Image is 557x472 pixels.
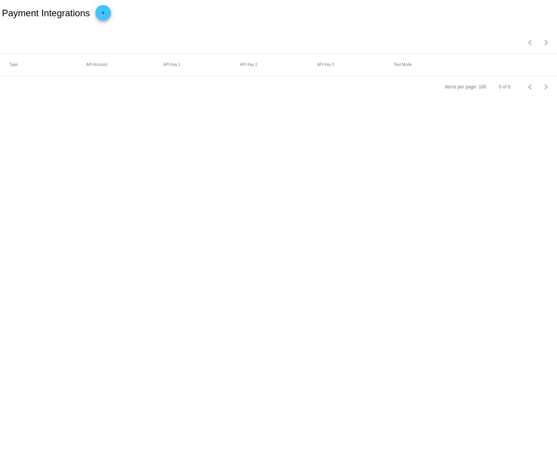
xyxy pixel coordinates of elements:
[538,79,554,95] button: Next page
[99,10,108,19] mat-icon: add
[163,62,240,67] mat-header-cell: API Key 1
[523,79,538,95] button: Previous page
[394,62,471,67] mat-header-cell: Test Mode
[445,84,477,90] div: Items per page:
[86,62,163,67] mat-header-cell: API Account
[479,84,486,90] div: 100
[317,62,394,67] mat-header-cell: API Key 3
[9,62,86,67] mat-header-cell: Type
[240,62,317,67] mat-header-cell: API Key 2
[523,35,538,50] button: Previous page
[2,8,90,19] h2: Payment Integrations
[499,84,510,90] div: 0 of 0
[538,35,554,50] button: Next page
